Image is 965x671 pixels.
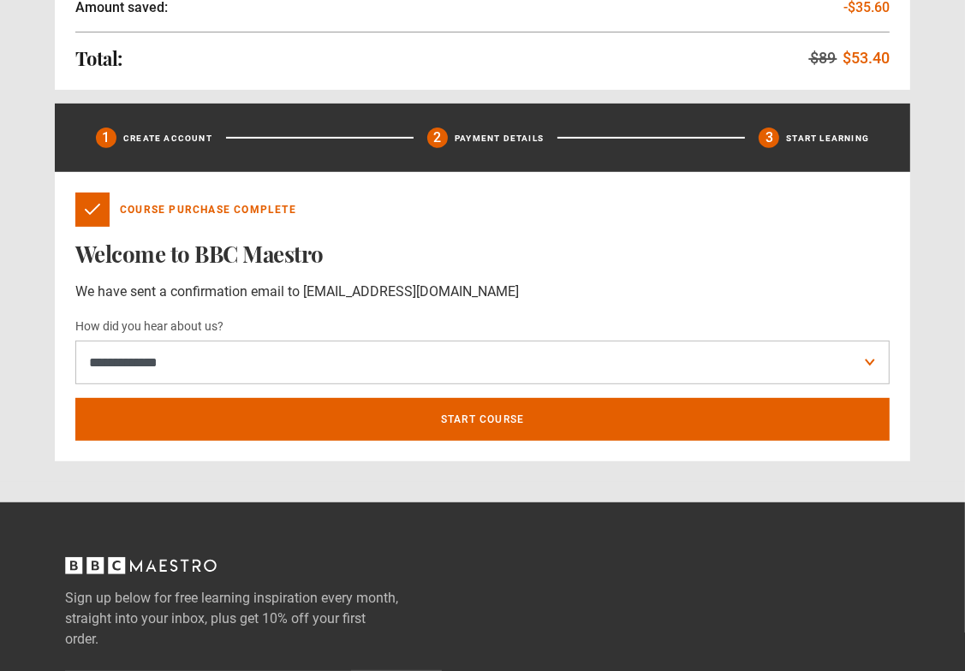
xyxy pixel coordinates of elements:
p: $89 [810,46,836,69]
svg: BBC Maestro, back to top [65,557,217,574]
label: How did you hear about us? [75,317,223,337]
p: Start learning [786,132,869,145]
div: 2 [427,128,448,148]
h2: Total: [75,48,122,68]
div: 1 [96,128,116,148]
a: Start course [75,398,890,441]
h1: Welcome to BBC Maestro [75,240,890,268]
div: 3 [759,128,779,148]
p: We have sent a confirmation email to [EMAIL_ADDRESS][DOMAIN_NAME] [75,282,890,302]
a: BBC Maestro, back to top [65,564,217,580]
p: Payment details [455,132,544,145]
p: Course Purchase Complete [120,202,296,217]
p: $53.40 [843,46,890,69]
p: Create Account [123,132,212,145]
label: Sign up below for free learning inspiration every month, straight into your inbox, plus get 10% o... [65,588,442,650]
